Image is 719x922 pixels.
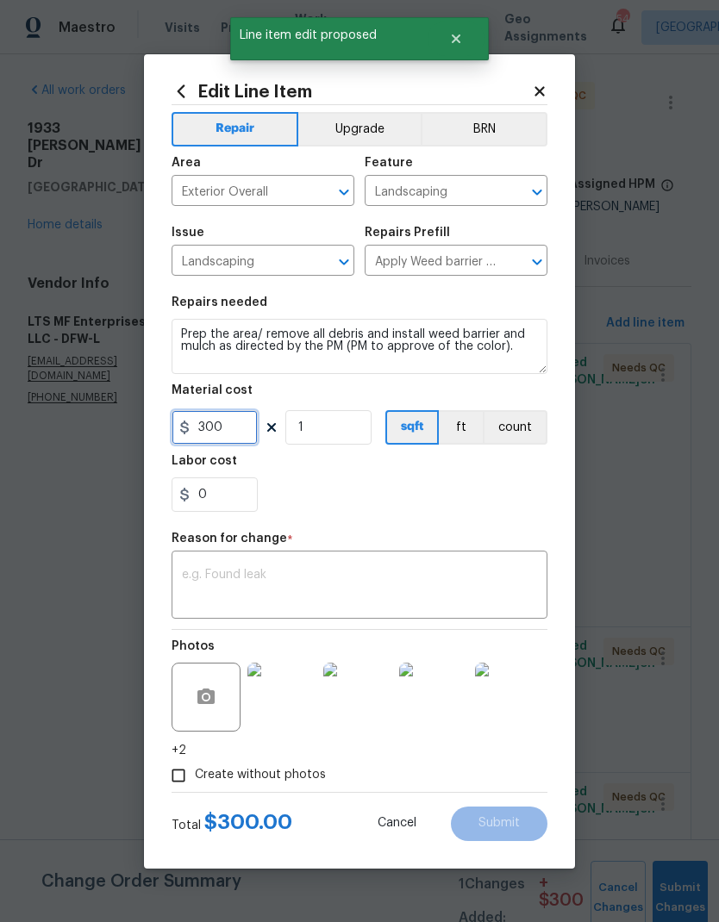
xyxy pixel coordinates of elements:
[172,455,237,467] h5: Labor cost
[230,17,428,53] span: Line item edit proposed
[172,112,298,146] button: Repair
[172,384,253,396] h5: Material cost
[195,766,326,784] span: Create without photos
[428,22,485,56] button: Close
[204,812,292,832] span: $ 300.00
[378,817,416,830] span: Cancel
[365,227,450,239] h5: Repairs Prefill
[172,640,215,652] h5: Photos
[172,82,532,101] h2: Edit Line Item
[172,319,547,374] textarea: Prep the area/ remove all debris and install weed barrier and mulch as directed by the PM (PM to ...
[385,410,439,445] button: sqft
[483,410,547,445] button: count
[478,817,520,830] span: Submit
[451,807,547,841] button: Submit
[172,296,267,308] h5: Repairs needed
[172,742,186,759] span: +2
[172,813,292,834] div: Total
[421,112,547,146] button: BRN
[525,250,549,274] button: Open
[172,533,287,545] h5: Reason for change
[525,180,549,204] button: Open
[365,157,413,169] h5: Feature
[350,807,444,841] button: Cancel
[332,250,356,274] button: Open
[332,180,356,204] button: Open
[298,112,422,146] button: Upgrade
[172,157,201,169] h5: Area
[439,410,483,445] button: ft
[172,227,204,239] h5: Issue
